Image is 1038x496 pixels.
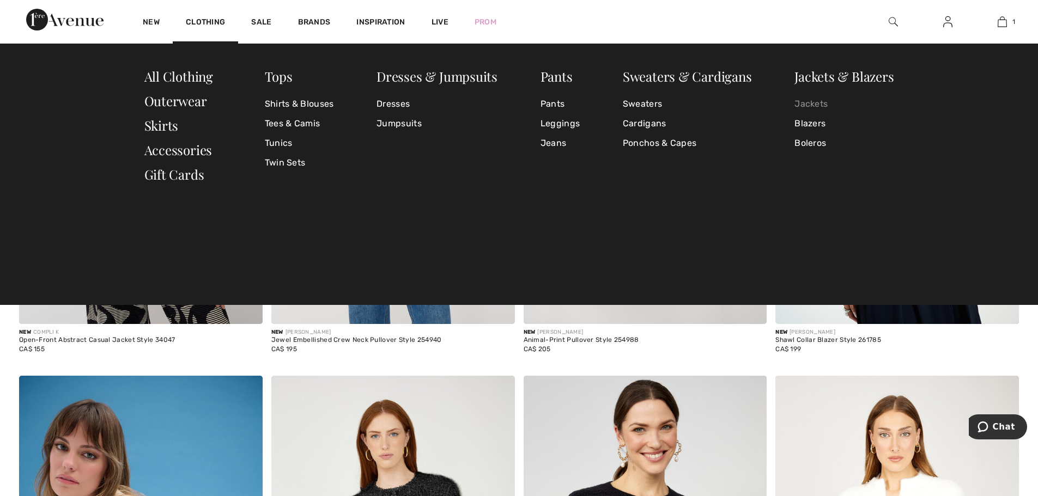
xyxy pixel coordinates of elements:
a: Sweaters [623,94,752,114]
a: Boleros [794,133,894,153]
a: Gift Cards [144,166,204,183]
span: New [271,329,283,335]
a: Accessories [144,141,213,158]
a: Ponchos & Capes [623,133,752,153]
img: My Bag [998,15,1007,28]
a: Sign In [934,15,961,29]
a: Skirts [144,117,179,134]
a: Jumpsuits [377,114,497,133]
img: 1ère Avenue [26,9,104,30]
a: Tees & Camis [265,114,334,133]
span: New [524,329,536,335]
span: CA$ 205 [524,345,551,353]
a: New [143,17,160,29]
a: Jackets [794,94,894,114]
div: Jewel Embellished Crew Neck Pullover Style 254940 [271,336,442,344]
a: Shirts & Blouses [265,94,334,114]
span: New [19,329,31,335]
a: Tops [265,68,293,85]
a: Blazers [794,114,894,133]
a: Leggings [541,114,580,133]
a: Cardigans [623,114,752,133]
span: 1 [1012,17,1015,27]
div: [PERSON_NAME] [524,328,639,336]
a: Jackets & Blazers [794,68,894,85]
a: All Clothing [144,68,213,85]
a: Tunics [265,133,334,153]
img: search the website [889,15,898,28]
a: Sweaters & Cardigans [623,68,752,85]
iframe: Opens a widget where you can chat to one of our agents [969,414,1027,442]
a: Pants [541,94,580,114]
div: COMPLI K [19,328,175,336]
a: Outerwear [144,92,207,109]
div: Open-Front Abstract Casual Jacket Style 34047 [19,336,175,344]
a: Jeans [541,133,580,153]
div: Shawl Collar Blazer Style 261785 [775,336,881,344]
a: Live [432,16,448,28]
span: CA$ 195 [271,345,297,353]
a: 1 [975,15,1029,28]
a: Sale [251,17,271,29]
span: CA$ 199 [775,345,801,353]
span: Inspiration [356,17,405,29]
div: [PERSON_NAME] [775,328,881,336]
span: New [775,329,787,335]
span: CA$ 155 [19,345,45,353]
a: Dresses [377,94,497,114]
a: Brands [298,17,331,29]
a: Pants [541,68,573,85]
img: My Info [943,15,952,28]
a: Clothing [186,17,225,29]
div: [PERSON_NAME] [271,328,442,336]
a: Prom [475,16,496,28]
a: Twin Sets [265,153,334,173]
div: Animal-Print Pullover Style 254988 [524,336,639,344]
a: Dresses & Jumpsuits [377,68,497,85]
